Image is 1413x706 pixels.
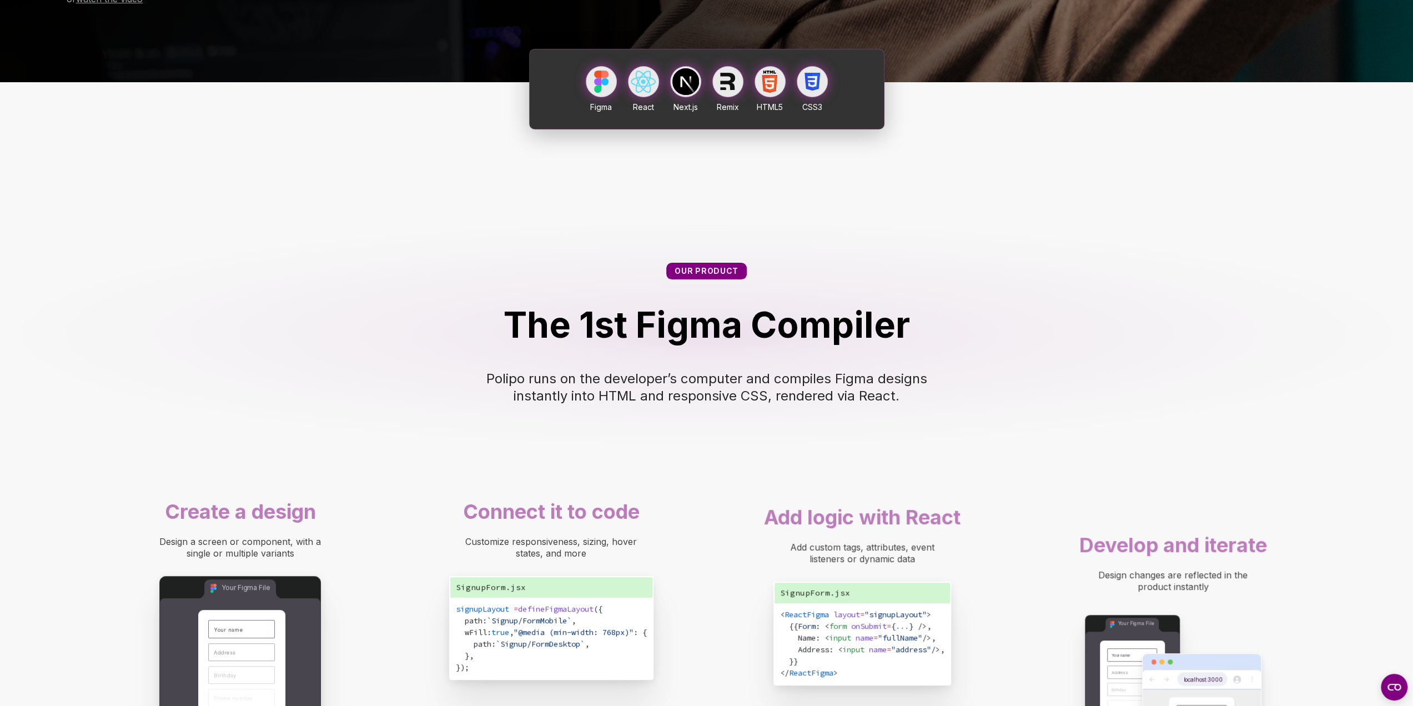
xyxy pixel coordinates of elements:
[165,499,316,524] span: Create a design
[829,621,847,631] span: form
[675,266,738,276] span: Our product
[864,609,927,619] span: "signupLayout"
[829,633,851,643] span: input
[514,627,633,637] span: "@media (min-width: 768px)"
[590,102,612,112] span: Figma
[785,609,829,619] span: ReactFigma
[780,587,850,597] span: SignupForm.jsx
[764,505,961,529] span: Add logic with React
[456,604,602,625] span: ({ path:
[456,627,647,649] span: : { path:
[1079,533,1267,557] span: Develop and iterate
[509,627,514,637] span: ,
[491,627,509,637] span: true
[496,639,585,649] span: `Signup/FormDesktop`
[878,633,922,643] span: "fullName"
[798,621,816,631] span: Form
[780,633,936,654] span: />, Address: <
[673,102,698,112] span: Next.js
[518,604,594,614] span: defineFigmaLayout
[159,536,324,559] span: Design a screen or component, with a single or multiple variants
[514,604,518,614] span: =
[1118,620,1154,626] span: Your Figma File
[463,499,640,524] span: Connect it to code
[856,633,873,643] span: name
[504,303,910,346] span: The 1st Figma Compiler
[780,621,931,643] span: } />, Name: <
[833,668,838,678] span: >
[487,615,571,625] span: `Signup/FormMobile`
[896,621,909,631] span: ...
[869,644,887,654] span: name
[456,615,576,637] span: , wFill:
[214,672,236,678] span: Birthday
[833,609,860,619] span: layout
[780,644,944,678] span: />, }} </
[1112,687,1126,692] span: Birthday
[842,644,864,654] span: input
[891,621,896,631] span: {
[633,102,654,112] span: React
[214,695,253,701] span: Phone number
[873,633,878,643] span: =
[1381,674,1407,700] button: Open CMP widget
[1112,670,1128,675] span: Address
[789,668,833,678] span: ReactFigma
[222,584,269,592] span: Your Figma File
[1183,676,1222,683] span: localhost:3000
[486,370,931,404] span: Polipo runs on the developer’s computer and compiles Figma designs instantly into HTML and respon...
[790,542,937,564] span: Add custom tags, attributes, event listeners or dynamic data
[816,621,829,631] span: : <
[1098,569,1250,592] span: Design changes are reflected in the product instantly
[802,102,822,112] span: CSS3
[780,609,931,631] span: > {{
[887,621,891,631] span: =
[465,536,640,559] span: Customize responsiveness, sizing, hover states, and more
[214,627,243,633] span: Your name
[860,609,864,619] span: =
[717,102,739,112] span: Remix
[456,639,589,672] span: , }, });
[1112,653,1130,658] span: Your name
[214,649,235,655] span: Address
[456,582,526,592] span: SignupForm.jsx
[891,644,931,654] span: "address"
[456,604,509,614] span: signupLayout
[757,102,783,112] span: HTML5
[887,644,891,654] span: =
[851,621,887,631] span: onSubmit
[780,609,785,619] span: <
